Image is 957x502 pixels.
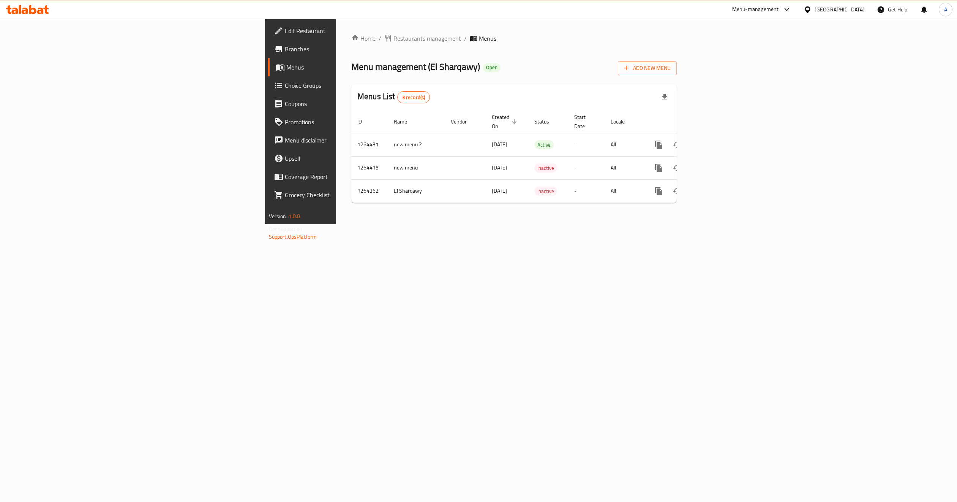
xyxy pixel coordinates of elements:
a: Support.OpsPlatform [269,232,317,242]
a: Promotions [268,113,425,131]
td: All [605,133,644,156]
div: Inactive [534,163,557,173]
div: Open [483,63,501,72]
h2: Menus List [357,91,430,103]
a: Upsell [268,149,425,168]
a: Menu disclaimer [268,131,425,149]
span: Inactive [534,187,557,196]
span: Status [534,117,559,126]
td: - [568,179,605,203]
a: Menus [268,58,425,76]
a: Choice Groups [268,76,425,95]
nav: breadcrumb [351,34,677,43]
span: Get support on: [269,224,304,234]
span: Branches [285,44,419,54]
span: Add New Menu [624,63,671,73]
span: Open [483,64,501,71]
span: Promotions [285,117,419,127]
div: Inactive [534,187,557,196]
span: Version: [269,211,287,221]
span: Name [394,117,417,126]
li: / [464,34,467,43]
td: All [605,179,644,203]
span: Menus [286,63,419,72]
button: more [650,136,668,154]
button: Add New Menu [618,61,677,75]
td: - [568,133,605,156]
span: Coupons [285,99,419,108]
span: Locale [611,117,635,126]
div: Export file [655,88,674,106]
button: Change Status [668,159,686,177]
div: [GEOGRAPHIC_DATA] [815,5,865,14]
span: Menu disclaimer [285,136,419,145]
span: [DATE] [492,186,507,196]
span: [DATE] [492,139,507,149]
button: more [650,182,668,200]
a: Edit Restaurant [268,22,425,40]
span: Coverage Report [285,172,419,181]
span: Choice Groups [285,81,419,90]
div: Total records count [397,91,430,103]
span: Created On [492,112,519,131]
span: 1.0.0 [289,211,300,221]
button: Change Status [668,136,686,154]
span: [DATE] [492,163,507,173]
span: 3 record(s) [398,94,430,101]
table: enhanced table [351,110,729,203]
span: Start Date [574,112,595,131]
a: Coverage Report [268,168,425,186]
td: All [605,156,644,179]
span: Upsell [285,154,419,163]
span: Vendor [451,117,477,126]
span: Grocery Checklist [285,190,419,200]
td: - [568,156,605,179]
a: Branches [268,40,425,58]
a: Grocery Checklist [268,186,425,204]
span: ID [357,117,372,126]
span: A [944,5,947,14]
button: Change Status [668,182,686,200]
div: Active [534,140,554,149]
span: Inactive [534,164,557,173]
span: Menus [479,34,496,43]
span: Restaurants management [393,34,461,43]
button: more [650,159,668,177]
a: Coupons [268,95,425,113]
span: Edit Restaurant [285,26,419,35]
th: Actions [644,110,729,133]
div: Menu-management [732,5,779,14]
span: Active [534,141,554,149]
